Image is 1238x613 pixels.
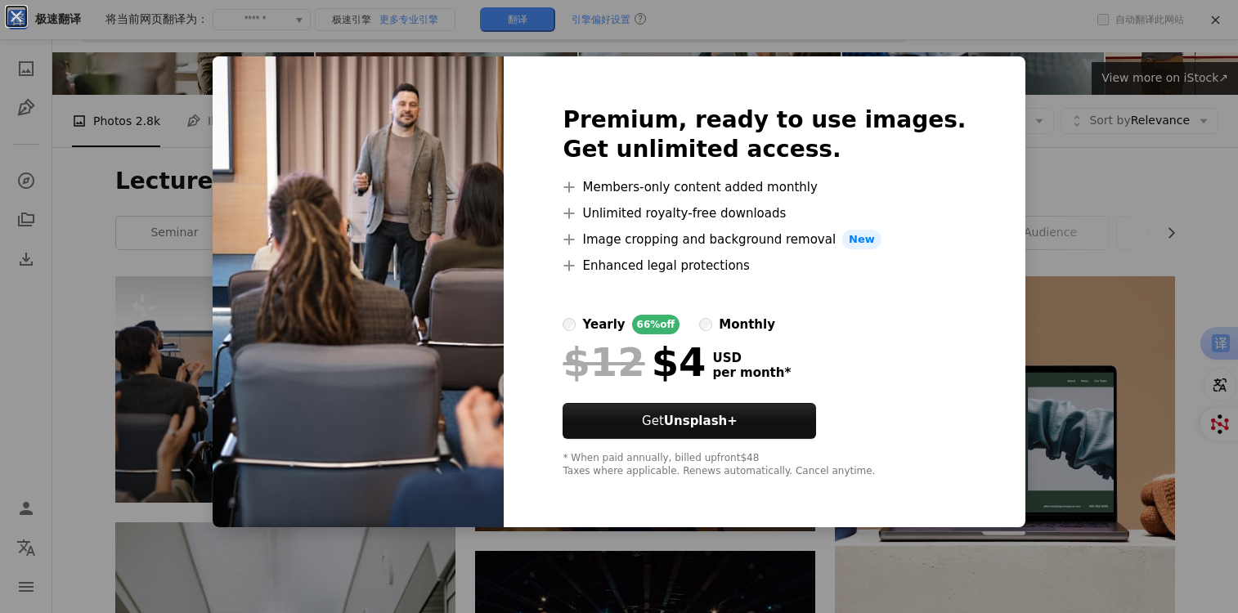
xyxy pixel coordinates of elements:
[712,351,791,365] span: USD
[632,315,680,334] div: 66% off
[563,204,966,223] li: Unlimited royalty-free downloads
[563,230,966,249] li: Image cropping and background removal
[563,452,966,478] div: * When paid annually, billed upfront $48 Taxes where applicable. Renews automatically. Cancel any...
[582,315,625,334] div: yearly
[842,230,881,249] span: New
[699,318,712,331] input: monthly
[719,315,775,334] div: monthly
[563,318,576,331] input: yearly66%off
[563,341,644,383] span: $12
[563,256,966,275] li: Enhanced legal protections
[712,365,791,380] span: per month *
[563,341,706,383] div: $4
[563,403,816,439] button: GetUnsplash+
[563,177,966,197] li: Members-only content added monthly
[213,56,504,527] img: premium_photo-1679547202646-331fe6ce8a40
[664,414,738,428] strong: Unsplash+
[563,105,966,164] h2: Premium, ready to use images. Get unlimited access.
